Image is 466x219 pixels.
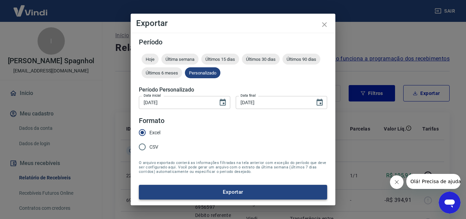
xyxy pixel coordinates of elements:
[316,16,333,33] button: close
[313,96,326,109] button: Choose date, selected date is 24 de set de 2025
[4,5,57,10] span: Olá! Precisa de ajuda?
[242,54,280,65] div: Últimos 30 dias
[185,67,220,78] div: Personalizado
[241,93,256,98] label: Data final
[142,70,182,76] span: Últimos 6 meses
[216,96,230,109] button: Choose date, selected date is 23 de set de 2025
[161,57,199,62] span: Última semana
[242,57,280,62] span: Últimos 30 dias
[136,19,330,27] h4: Exportar
[142,67,182,78] div: Últimos 6 meses
[236,96,310,109] input: DD/MM/YYYY
[139,86,327,93] h5: Período Personalizado
[149,143,158,151] span: CSV
[282,57,320,62] span: Últimos 90 dias
[149,129,160,136] span: Excel
[139,116,164,126] legend: Formato
[406,174,461,189] iframe: Mensagem da empresa
[139,185,327,199] button: Exportar
[142,57,159,62] span: Hoje
[161,54,199,65] div: Última semana
[144,93,161,98] label: Data inicial
[142,54,159,65] div: Hoje
[185,70,220,76] span: Personalizado
[201,54,239,65] div: Últimos 15 dias
[139,96,213,109] input: DD/MM/YYYY
[390,175,404,189] iframe: Fechar mensagem
[201,57,239,62] span: Últimos 15 dias
[439,192,461,214] iframe: Botão para abrir a janela de mensagens
[139,161,327,174] span: O arquivo exportado conterá as informações filtradas na tela anterior com exceção do período que ...
[282,54,320,65] div: Últimos 90 dias
[139,39,327,45] h5: Período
